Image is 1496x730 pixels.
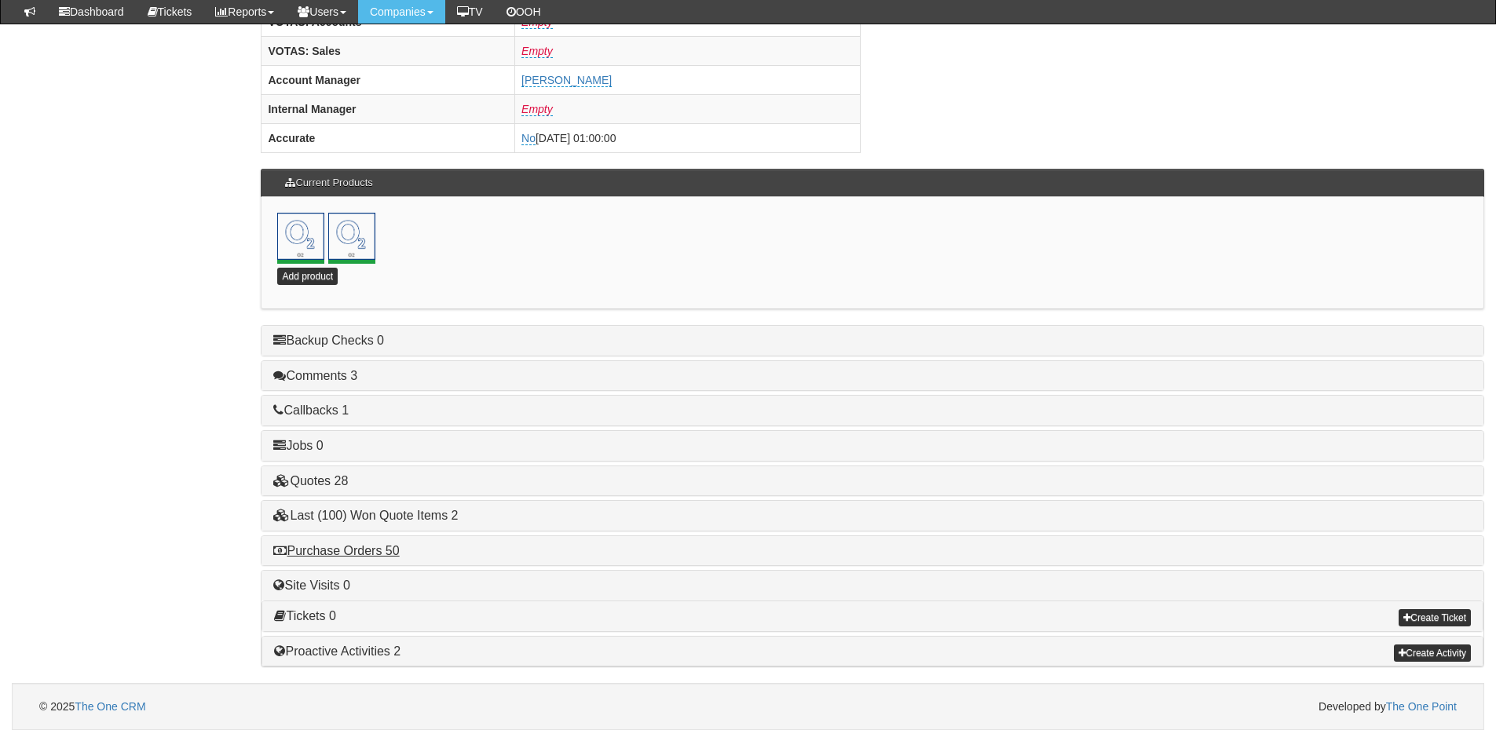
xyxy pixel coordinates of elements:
th: VOTAS: Sales [262,36,515,65]
th: Internal Manager [262,94,515,123]
span: © 2025 [39,700,146,713]
th: Accurate [262,123,515,152]
th: Account Manager [262,65,515,94]
a: Last (100) Won Quote Items 2 [273,509,458,522]
a: The One Point [1386,700,1457,713]
a: Proactive Activities 2 [274,644,401,658]
a: The One CRM [75,700,145,713]
a: Mobile o2<br> 16th May 2018 <br> 16th May 2020 [277,213,324,260]
a: Callbacks 1 [273,403,349,417]
a: Empty [521,103,553,116]
a: Create Ticket [1399,609,1471,626]
a: Quotes 28 [273,474,348,487]
a: [PERSON_NAME] [521,74,612,87]
a: Create Activity [1394,644,1471,662]
a: Empty [521,16,553,29]
a: Tickets 0 [274,609,335,622]
td: [DATE] 01:00:00 [515,123,861,152]
a: Jobs 0 [273,439,323,452]
a: Mobile Protection<br> 1st Dec 2016 <br> No to date [328,213,375,260]
span: Developed by [1319,699,1457,714]
a: Purchase Orders 50 [273,544,399,557]
img: o2.png [277,213,324,260]
a: Site Visits 0 [273,579,349,592]
a: Backup Checks 0 [273,334,384,347]
img: o2.png [328,213,375,260]
a: Empty [521,45,553,58]
h3: Current Products [277,170,380,196]
a: Comments 3 [273,369,357,382]
a: No [521,132,536,145]
a: Add product [277,268,338,285]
